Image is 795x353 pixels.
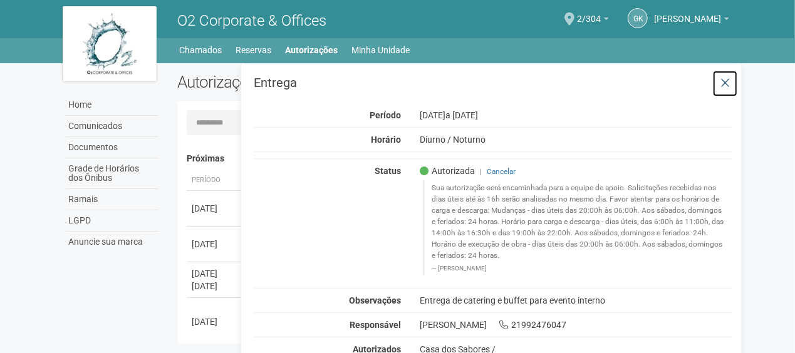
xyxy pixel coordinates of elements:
span: Gleice Kelly [654,2,721,24]
div: [DATE] [192,280,238,292]
div: Diurno / Noturno [410,134,742,145]
strong: Status [375,166,401,176]
a: Home [66,95,158,116]
a: Reservas [236,41,272,59]
a: Grade de Horários dos Ônibus [66,158,158,189]
div: [DATE] [192,202,238,215]
strong: Horário [371,135,401,145]
a: GK [628,8,648,28]
div: [DATE] [410,110,742,121]
h4: Próximas [187,154,724,163]
a: Anuncie sua marca [66,232,158,252]
div: [DATE] [192,315,238,328]
strong: Observações [349,295,401,305]
span: 2/304 [577,2,601,24]
a: Ramais [66,189,158,210]
a: [PERSON_NAME] [654,16,729,26]
img: logo.jpg [63,6,157,81]
strong: Responsável [350,320,401,330]
a: 2/304 [577,16,609,26]
footer: [PERSON_NAME] [432,264,725,273]
a: Cancelar [487,167,516,176]
a: Autorizações [286,41,338,59]
a: Minha Unidade [352,41,410,59]
a: Documentos [66,137,158,158]
span: Autorizada [420,165,475,176]
strong: Período [370,110,401,120]
div: [PERSON_NAME] 21992476047 [410,319,742,330]
th: Período [187,170,243,191]
a: Chamados [180,41,222,59]
h3: Entrega [254,76,732,89]
span: O2 Corporate & Offices [177,12,326,29]
span: a [DATE] [445,110,478,120]
a: LGPD [66,210,158,232]
a: Comunicados [66,116,158,137]
span: | [480,167,482,176]
div: Entrega de catering e buffet para evento interno [410,295,742,306]
blockquote: Sua autorização será encaminhada para a equipe de apoio. Solicitações recebidas nos dias úteis at... [423,180,732,275]
div: [DATE] [192,238,238,250]
div: [DATE] [192,267,238,280]
h2: Autorizações [177,73,445,91]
